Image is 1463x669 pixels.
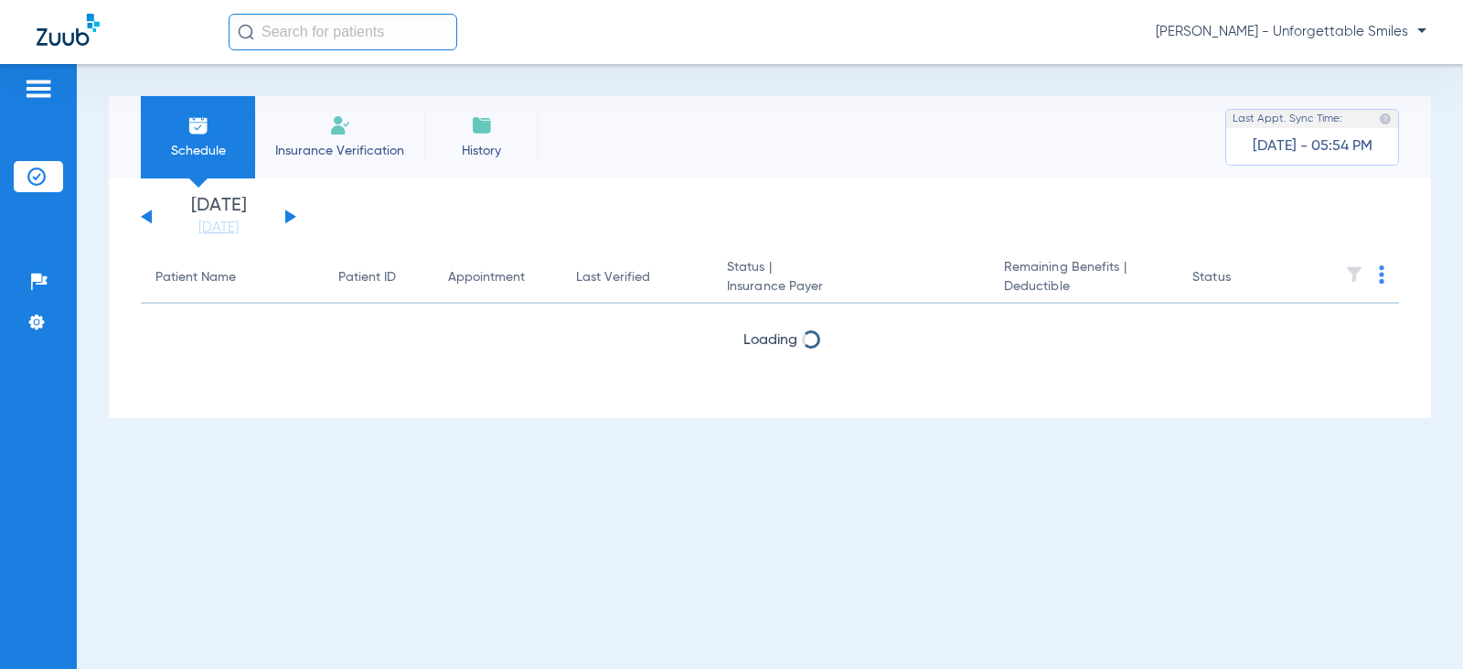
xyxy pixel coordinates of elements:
div: Appointment [448,268,547,287]
div: Patient Name [155,268,236,287]
span: Insurance Payer [727,277,975,297]
th: Remaining Benefits | [989,253,1178,304]
span: Loading [743,333,797,348]
div: Last Verified [576,268,650,287]
span: History [438,142,525,160]
img: History [471,114,493,136]
div: Appointment [448,268,525,287]
span: Last Appt. Sync Time: [1233,110,1342,128]
img: Manual Insurance Verification [329,114,351,136]
img: last sync help info [1379,113,1392,125]
li: [DATE] [164,197,273,237]
div: Patient ID [338,268,419,287]
img: Zuub Logo [37,14,100,46]
img: group-dot-blue.svg [1379,265,1384,284]
div: Patient ID [338,268,396,287]
img: hamburger-icon [24,78,53,100]
input: Search for patients [229,14,457,50]
a: [DATE] [164,219,273,237]
span: Schedule [155,142,241,160]
div: Last Verified [576,268,698,287]
img: Search Icon [238,24,254,40]
div: Patient Name [155,268,309,287]
th: Status [1178,253,1301,304]
span: Insurance Verification [269,142,411,160]
span: [PERSON_NAME] - Unforgettable Smiles [1156,23,1426,41]
span: [DATE] - 05:54 PM [1253,137,1372,156]
th: Status | [712,253,989,304]
img: filter.svg [1345,265,1363,284]
img: Schedule [187,114,209,136]
span: Deductible [1004,277,1163,297]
